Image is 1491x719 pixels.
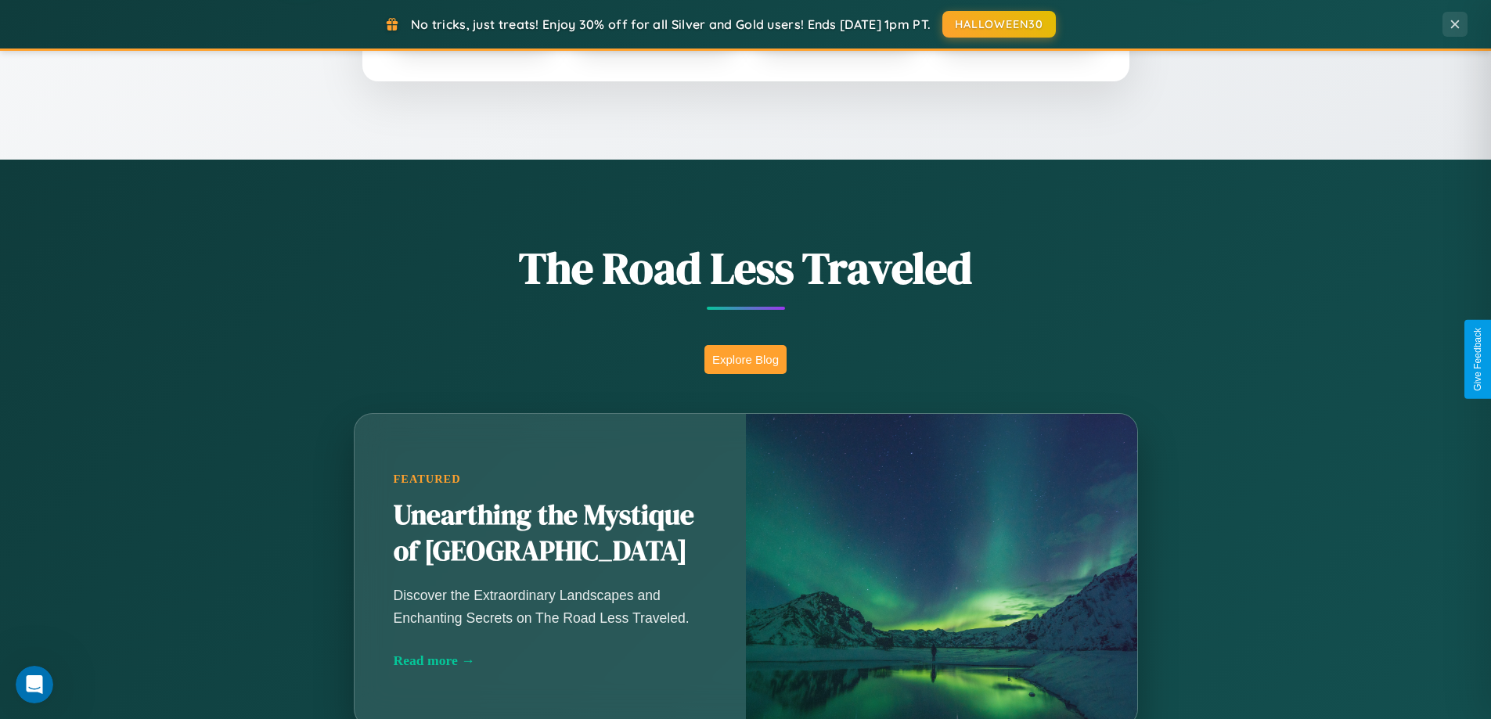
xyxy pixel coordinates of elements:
button: HALLOWEEN30 [942,11,1056,38]
p: Discover the Extraordinary Landscapes and Enchanting Secrets on The Road Less Traveled. [394,584,707,628]
span: No tricks, just treats! Enjoy 30% off for all Silver and Gold users! Ends [DATE] 1pm PT. [411,16,931,32]
iframe: Intercom live chat [16,666,53,703]
div: Give Feedback [1472,328,1483,391]
h1: The Road Less Traveled [276,238,1215,298]
h2: Unearthing the Mystique of [GEOGRAPHIC_DATA] [394,498,707,570]
button: Explore Blog [704,345,787,374]
div: Featured [394,473,707,486]
div: Read more → [394,652,707,669]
